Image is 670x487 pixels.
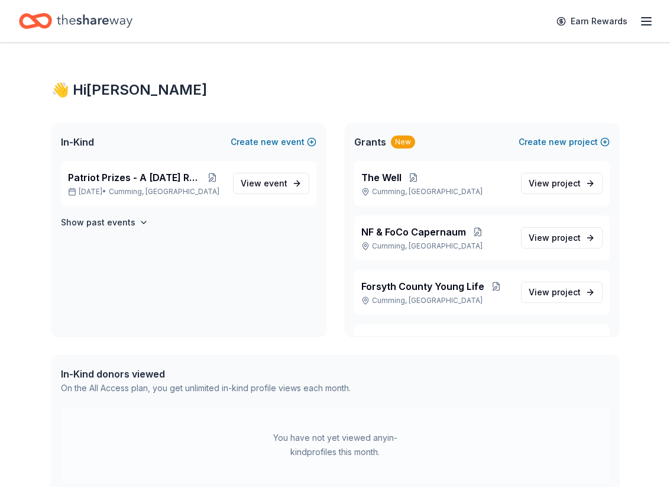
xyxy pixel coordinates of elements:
button: Createnewevent [231,135,316,149]
a: View project [521,173,603,194]
button: Createnewproject [519,135,610,149]
a: Earn Rewards [549,11,635,32]
span: Forsyth County Young Life [361,279,484,294]
p: Cumming, [GEOGRAPHIC_DATA] [361,187,512,196]
div: On the All Access plan, you get unlimited in-kind profile views each month. [61,381,351,395]
span: Patriot Prizes - A [DATE] Raffle [68,170,202,185]
div: New [391,136,415,149]
div: In-Kind donors viewed [61,367,351,381]
span: Cumming, [GEOGRAPHIC_DATA] [109,187,219,196]
div: 👋 Hi [PERSON_NAME] [51,80,619,99]
p: Cumming, [GEOGRAPHIC_DATA] [361,241,512,251]
span: project [552,287,581,297]
p: [DATE] • [68,187,224,196]
button: Show past events [61,215,148,230]
span: View [529,176,581,191]
a: Home [19,7,132,35]
div: You have not yet viewed any in-kind profiles this month. [261,431,409,459]
span: new [261,135,279,149]
span: Helping Veterans Heal, Grow, Thrive [361,334,493,348]
a: View project [521,227,603,249]
h4: Show past events [61,215,135,230]
span: The Well [361,170,402,185]
a: View event [233,173,309,194]
span: View [241,176,287,191]
span: In-Kind [61,135,94,149]
a: View project [521,282,603,303]
span: project [552,178,581,188]
span: event [264,178,287,188]
span: new [549,135,567,149]
span: View [529,231,581,245]
span: View [529,285,581,299]
span: Grants [354,135,386,149]
span: project [552,233,581,243]
p: Cumming, [GEOGRAPHIC_DATA] [361,296,512,305]
span: NF & FoCo Capernaum [361,225,466,239]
